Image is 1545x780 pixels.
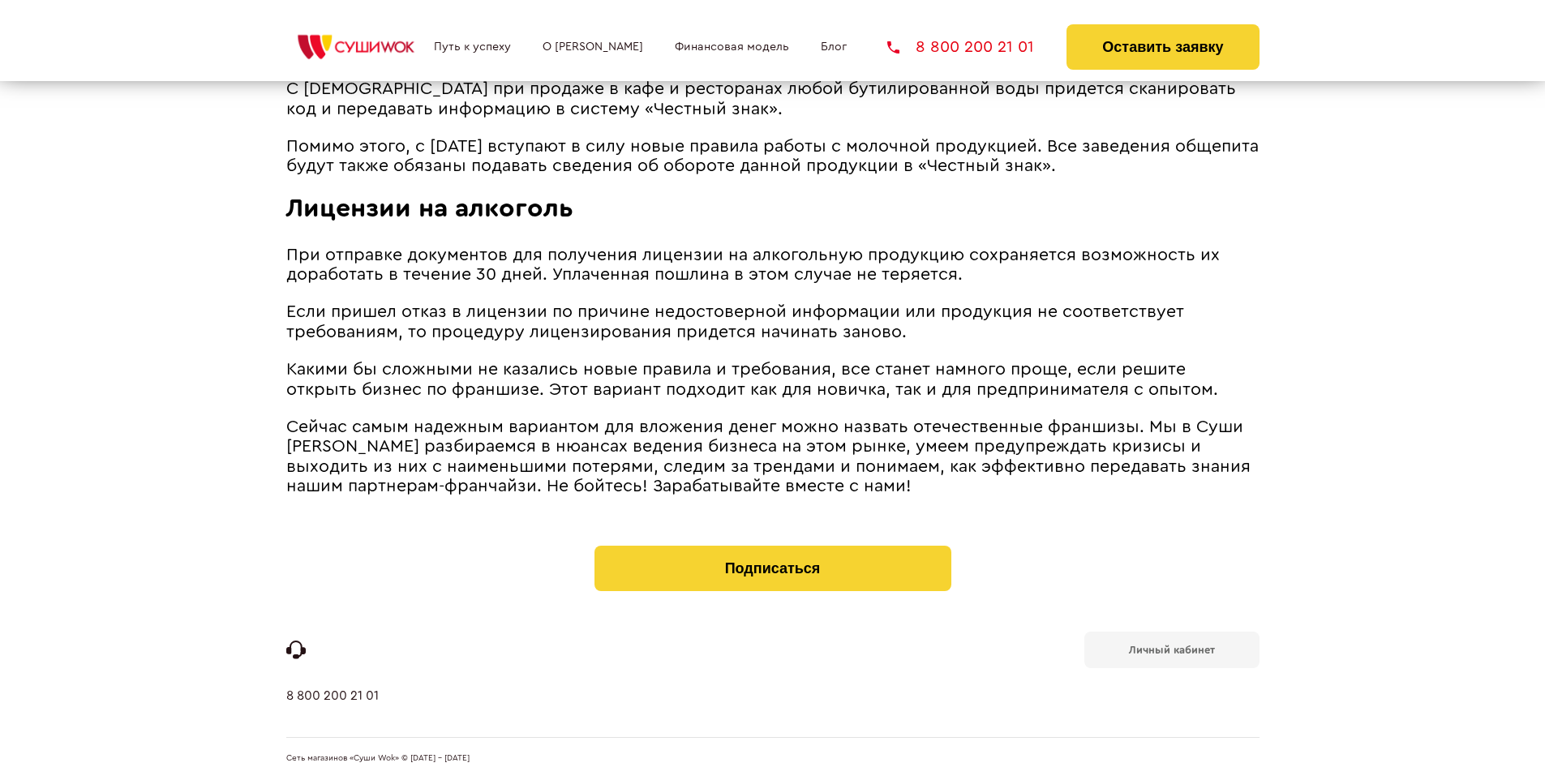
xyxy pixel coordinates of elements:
span: Помимо этого, c [DATE] вступают в силу новые правила работы с молочной продукцией. Все заведения ... [286,138,1259,175]
span: При отправке документов для получения лицензии на алкогольную продукцию сохраняется возможность и... [286,246,1220,284]
a: 8 800 200 21 01 [887,39,1034,55]
span: Лицензии на алкоголь [286,195,573,221]
a: О [PERSON_NAME] [543,41,643,54]
span: Сеть магазинов «Суши Wok» © [DATE] - [DATE] [286,754,470,764]
a: Личный кабинет [1084,632,1260,668]
a: Блог [821,41,847,54]
span: Сейчас самым надежным вариантом для вложения денег можно назвать отечественные франшизы. Мы в Суш... [286,418,1251,495]
span: Какими бы сложными не казались новые правила и требования, все станет намного проще, если решите ... [286,361,1218,398]
a: Финансовая модель [675,41,789,54]
span: 8 800 200 21 01 [916,39,1034,55]
button: Подписаться [594,546,951,591]
button: Оставить заявку [1066,24,1259,70]
b: Личный кабинет [1129,645,1215,655]
a: Путь к успеху [434,41,511,54]
a: 8 800 200 21 01 [286,688,379,737]
span: С [DEMOGRAPHIC_DATA] при продаже в кафе и ресторанах любой бутилированной воды придется сканирова... [286,80,1236,118]
span: Если пришел отказ в лицензии по причине недостоверной информации или продукция не соответствует т... [286,303,1184,341]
